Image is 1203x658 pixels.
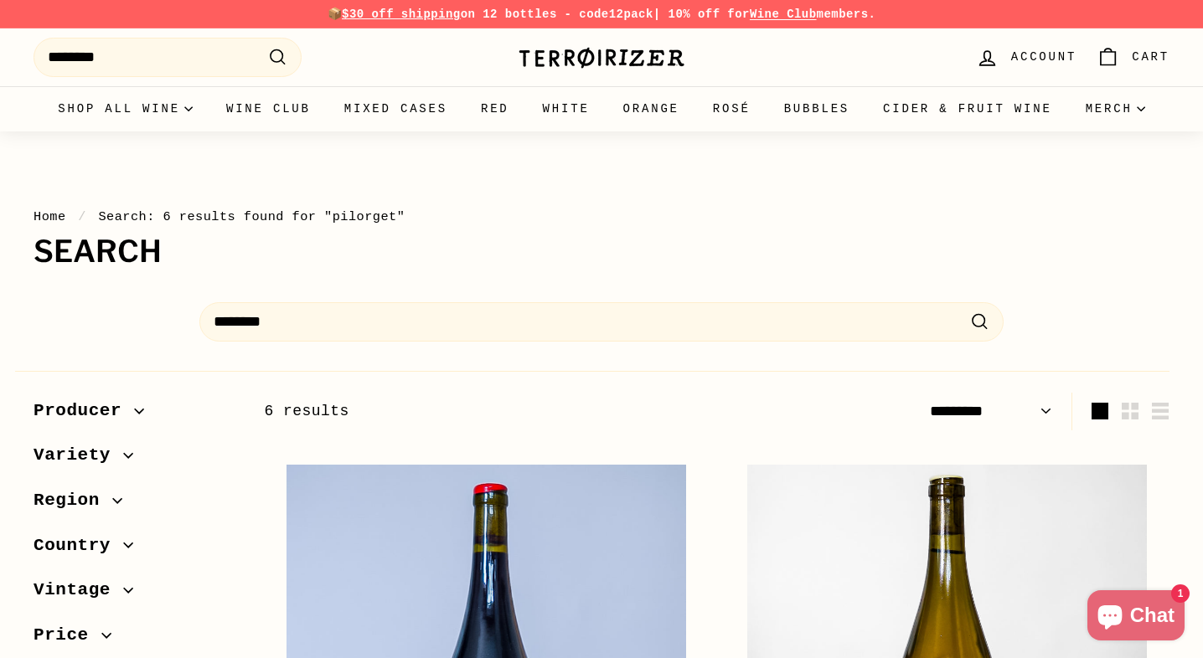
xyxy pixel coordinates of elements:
[1082,590,1190,645] inbox-online-store-chat: Shopify online store chat
[74,209,90,224] span: /
[526,86,607,131] a: White
[866,86,1069,131] a: Cider & Fruit Wine
[966,33,1087,82] a: Account
[98,209,405,224] span: Search: 6 results found for "pilorget"
[1069,86,1162,131] summary: Merch
[1132,48,1169,66] span: Cart
[34,393,238,438] button: Producer
[342,8,461,21] span: $30 off shipping
[750,8,817,21] a: Wine Club
[265,399,717,424] div: 6 results
[209,86,328,131] a: Wine Club
[34,621,101,650] span: Price
[34,437,238,482] button: Variety
[34,235,1169,269] h1: Search
[34,209,66,224] a: Home
[464,86,526,131] a: Red
[1087,33,1180,82] a: Cart
[609,8,653,21] strong: 12pack
[767,86,866,131] a: Bubbles
[34,576,123,604] span: Vintage
[34,397,134,425] span: Producer
[607,86,696,131] a: Orange
[34,572,238,617] button: Vintage
[1011,48,1077,66] span: Account
[34,441,123,470] span: Variety
[34,482,238,527] button: Region
[328,86,464,131] a: Mixed Cases
[34,532,123,560] span: Country
[34,5,1169,23] p: 📦 on 12 bottles - code | 10% off for members.
[34,207,1169,227] nav: breadcrumbs
[34,486,112,515] span: Region
[34,527,238,573] button: Country
[696,86,767,131] a: Rosé
[41,86,209,131] summary: Shop all wine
